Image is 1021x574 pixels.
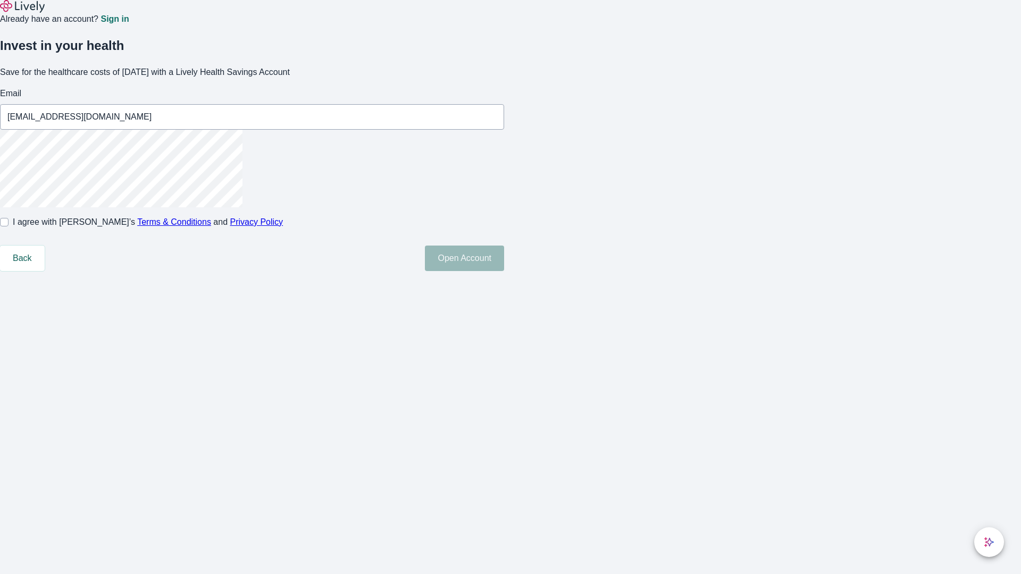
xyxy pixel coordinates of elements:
[984,537,994,547] svg: Lively AI Assistant
[101,15,129,23] a: Sign in
[230,217,283,226] a: Privacy Policy
[13,216,283,229] span: I agree with [PERSON_NAME]’s and
[137,217,211,226] a: Terms & Conditions
[974,527,1004,557] button: chat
